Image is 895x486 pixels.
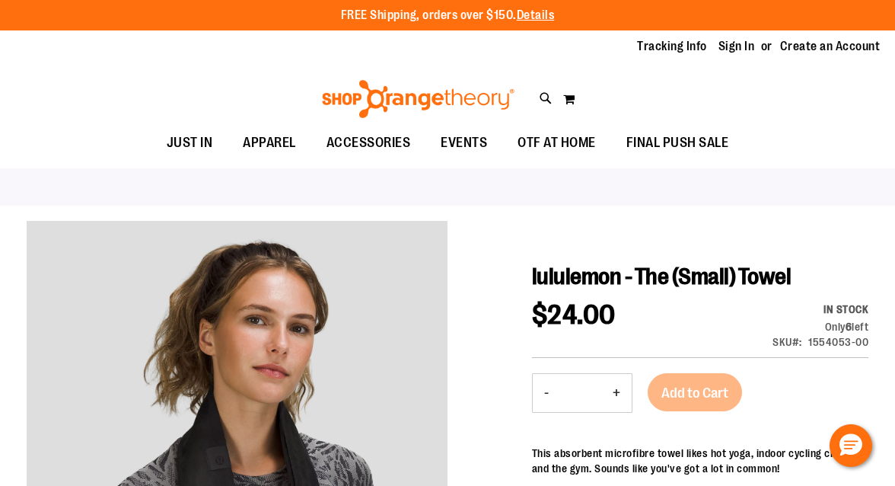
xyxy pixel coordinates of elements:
[151,126,228,161] a: JUST IN
[502,126,611,161] a: OTF AT HOME
[532,446,868,476] div: This absorbent microfibre towel likes hot yoga, indoor cycling classes, and the gym. Sounds like ...
[846,321,852,333] strong: 6
[780,38,881,55] a: Create an Account
[517,8,555,22] a: Details
[311,126,426,160] a: ACCESSORIES
[532,264,791,289] span: lululemon - The (Small) Towel
[341,7,555,24] p: FREE Shipping, orders over $150.
[425,126,502,161] a: EVENTS
[611,126,744,161] a: FINAL PUSH SALE
[637,38,707,55] a: Tracking Info
[772,319,868,334] div: Only 6 left
[533,374,560,412] button: Decrease product quantity
[326,126,411,160] span: ACCESSORIES
[808,334,868,350] div: 1554053-00
[830,424,872,467] button: Hello, have a question? Let’s chat.
[532,299,616,331] span: $24.00
[626,126,729,160] span: FINAL PUSH SALE
[320,80,517,118] img: Shop Orangetheory
[441,126,487,160] span: EVENTS
[601,374,632,412] button: Increase product quantity
[772,336,802,348] strong: SKU
[772,302,868,317] div: Availability
[518,126,596,160] span: OTF AT HOME
[228,126,311,161] a: APPAREL
[167,126,213,160] span: JUST IN
[718,38,755,55] a: Sign In
[243,126,296,160] span: APPAREL
[823,303,868,315] span: In stock
[560,375,601,411] input: Product quantity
